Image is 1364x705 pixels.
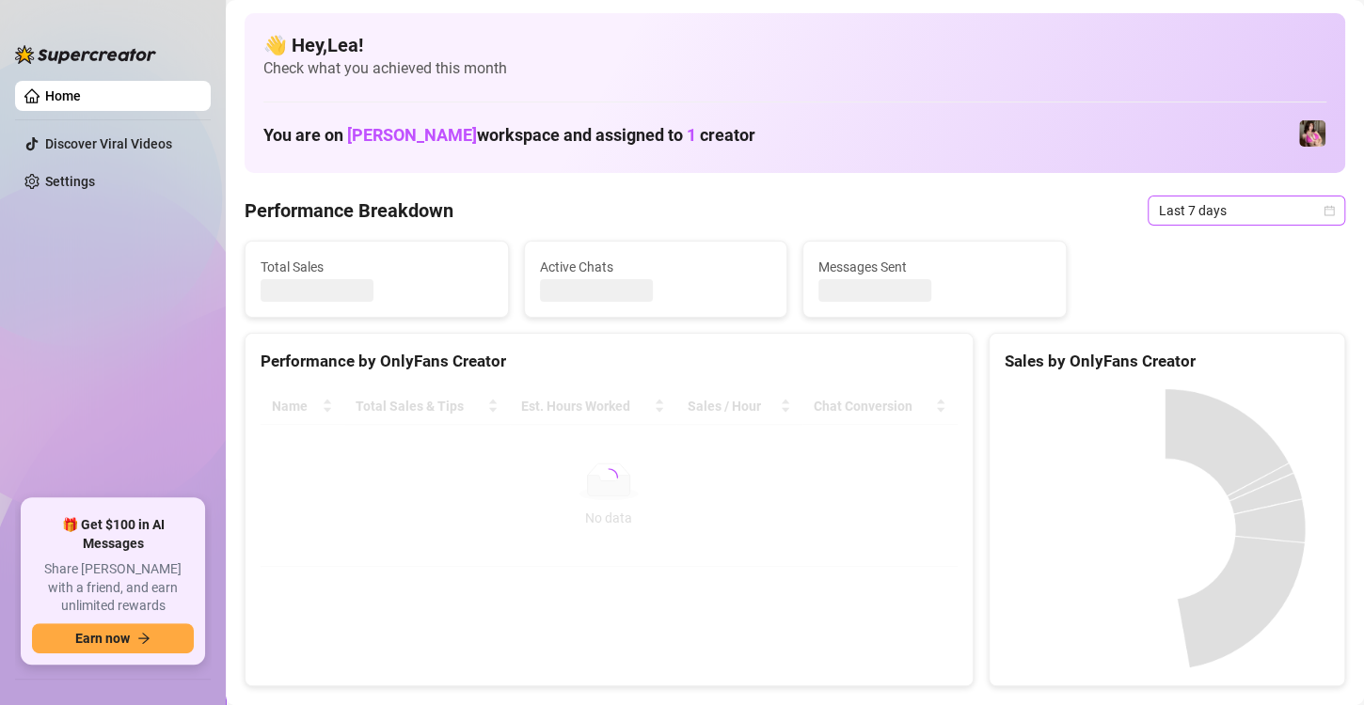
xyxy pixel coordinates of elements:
[540,257,772,277] span: Active Chats
[818,257,1051,277] span: Messages Sent
[1005,349,1329,374] div: Sales by OnlyFans Creator
[263,125,755,146] h1: You are on workspace and assigned to creator
[263,32,1326,58] h4: 👋 Hey, Lea !
[245,197,453,224] h4: Performance Breakdown
[15,45,156,64] img: logo-BBDzfeDw.svg
[347,125,477,145] span: [PERSON_NAME]
[45,136,172,151] a: Discover Viral Videos
[687,125,696,145] span: 1
[261,257,493,277] span: Total Sales
[1324,205,1335,216] span: calendar
[45,174,95,189] a: Settings
[75,631,130,646] span: Earn now
[1299,120,1325,147] img: Nanner
[32,516,194,553] span: 🎁 Get $100 in AI Messages
[597,465,621,489] span: loading
[32,560,194,616] span: Share [PERSON_NAME] with a friend, and earn unlimited rewards
[263,58,1326,79] span: Check what you achieved this month
[137,632,151,645] span: arrow-right
[32,623,194,653] button: Earn nowarrow-right
[45,88,81,103] a: Home
[261,349,958,374] div: Performance by OnlyFans Creator
[1159,196,1334,225] span: Last 7 days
